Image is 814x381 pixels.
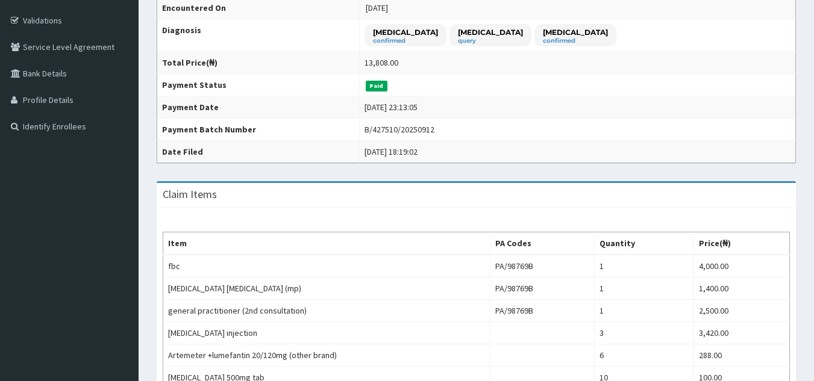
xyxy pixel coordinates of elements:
th: Price(₦) [694,232,790,255]
td: [MEDICAL_DATA] [MEDICAL_DATA] (mp) [163,277,490,300]
h3: Claim Items [163,189,217,200]
td: 4,000.00 [694,255,790,277]
td: PA/98769B [490,277,595,300]
th: PA Codes [490,232,595,255]
th: Diagnosis [157,19,360,52]
td: 2,500.00 [694,300,790,322]
td: 3,420.00 [694,322,790,344]
small: query [458,38,523,44]
small: confirmed [543,38,608,44]
div: 13,808.00 [365,57,398,69]
th: Quantity [595,232,694,255]
th: Item [163,232,490,255]
td: 3 [595,322,694,344]
td: 1 [595,277,694,300]
span: [DATE] [366,2,388,13]
div: [DATE] 18:19:02 [365,146,418,158]
th: Payment Batch Number [157,119,360,141]
td: [MEDICAL_DATA] injection [163,322,490,344]
th: Payment Status [157,74,360,96]
td: fbc [163,255,490,277]
th: Payment Date [157,96,360,119]
p: [MEDICAL_DATA] [543,27,608,37]
div: B/427510/20250912 [365,123,434,135]
small: confirmed [373,38,438,44]
td: 1,400.00 [694,277,790,300]
span: Paid [366,81,387,91]
p: [MEDICAL_DATA] [373,27,438,37]
td: general practitioner (2nd consultation) [163,300,490,322]
td: 288.00 [694,344,790,367]
td: PA/98769B [490,255,595,277]
th: Date Filed [157,141,360,163]
td: 1 [595,255,694,277]
td: Artemeter +lumefantin 20/120mg (other brand) [163,344,490,367]
td: 1 [595,300,694,322]
th: Total Price(₦) [157,52,360,74]
td: PA/98769B [490,300,595,322]
td: 6 [595,344,694,367]
div: [DATE] 23:13:05 [365,101,418,113]
p: [MEDICAL_DATA] [458,27,523,37]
